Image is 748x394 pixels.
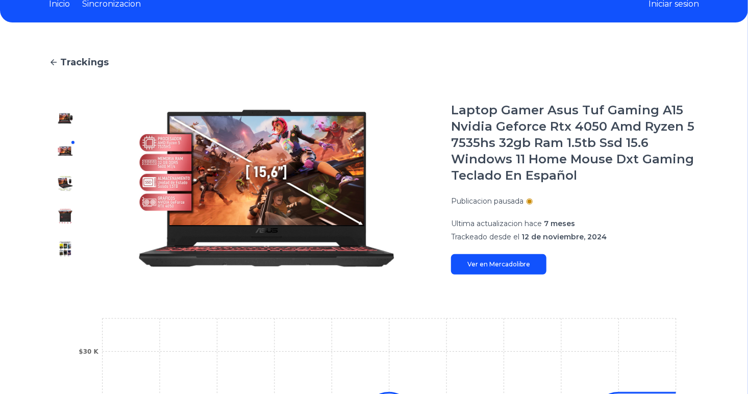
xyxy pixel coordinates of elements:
[451,196,523,206] p: Publicacion pausada
[57,208,73,225] img: Laptop Gamer Asus Tuf Gaming A15 Nvidia Geforce Rtx 4050 Amd Ryzen 5 7535hs 32gb Ram 1.5tb Ssd 15...
[79,348,98,355] tspan: $30 K
[521,232,607,241] span: 12 de noviembre, 2024
[60,55,109,69] span: Trackings
[451,254,546,275] a: Ver en Mercadolibre
[57,176,73,192] img: Laptop Gamer Asus Tuf Gaming A15 Nvidia Geforce Rtx 4050 Amd Ryzen 5 7535hs 32gb Ram 1.5tb Ssd 15...
[544,219,575,228] span: 7 meses
[451,102,699,184] h1: Laptop Gamer Asus Tuf Gaming A15 Nvidia Geforce Rtx 4050 Amd Ryzen 5 7535hs 32gb Ram 1.5tb Ssd 15...
[451,219,542,228] span: Ultima actualizacion hace
[102,102,431,275] img: Laptop Gamer Asus Tuf Gaming A15 Nvidia Geforce Rtx 4050 Amd Ryzen 5 7535hs 32gb Ram 1.5tb Ssd 15...
[49,55,699,69] a: Trackings
[57,110,73,127] img: Laptop Gamer Asus Tuf Gaming A15 Nvidia Geforce Rtx 4050 Amd Ryzen 5 7535hs 32gb Ram 1.5tb Ssd 15...
[451,232,519,241] span: Trackeado desde el
[57,241,73,257] img: Laptop Gamer Asus Tuf Gaming A15 Nvidia Geforce Rtx 4050 Amd Ryzen 5 7535hs 32gb Ram 1.5tb Ssd 15...
[57,143,73,159] img: Laptop Gamer Asus Tuf Gaming A15 Nvidia Geforce Rtx 4050 Amd Ryzen 5 7535hs 32gb Ram 1.5tb Ssd 15...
